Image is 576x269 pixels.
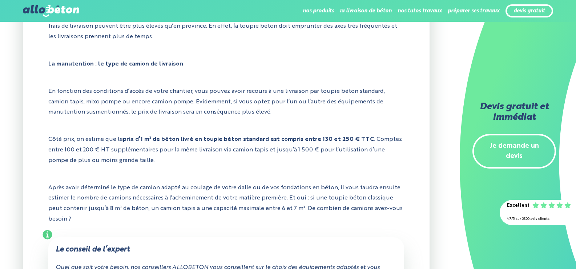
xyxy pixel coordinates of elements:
[513,8,545,14] a: devis gratuit
[507,214,569,225] div: 4.7/5 sur 2300 avis clients
[56,246,130,253] i: Le conseil de l’expert
[303,2,334,20] li: nos produits
[123,137,374,142] strong: prix d’1 m³ de béton livré en toupie béton standard est compris entre 130 et 250 € TTC
[48,129,404,171] p: Côté prix, on estime que le . Comptez entre 100 et 200 € HT supplémentaires pour la même livraiso...
[398,2,442,20] li: nos tutos travaux
[48,61,183,67] strong: La manutention : le type de camion de livraison
[340,2,392,20] li: la livraison de béton
[472,134,556,169] a: Je demande un devis
[48,177,404,230] p: Après avoir déterminé le type de camion adapté au coulage de votre dalle ou de vos fondations en ...
[48,5,404,48] p: Attention : en [GEOGRAPHIC_DATA] par exemple, même si la distance géographique est de quelques ki...
[472,102,556,123] h2: Devis gratuit et immédiat
[448,2,500,20] li: préparer ses travaux
[507,201,529,211] div: Excellent
[48,81,404,123] p: En fonction des conditions d’accès de votre chantier, vous pouvez avoir recours à une livraison p...
[23,5,79,17] img: allobéton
